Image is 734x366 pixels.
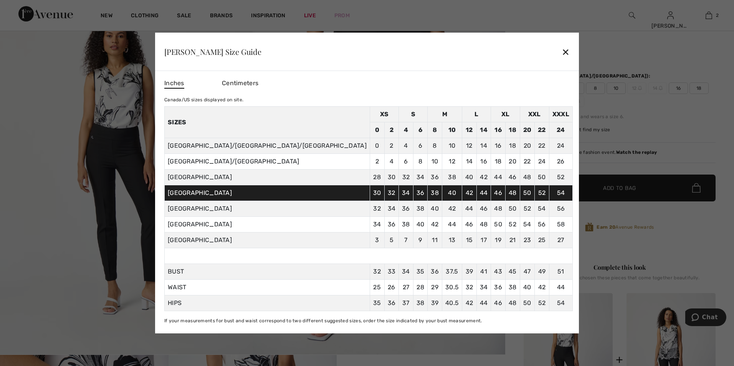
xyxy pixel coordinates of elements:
[399,138,413,154] td: 4
[549,122,572,138] td: 24
[462,154,477,170] td: 14
[523,299,531,307] span: 50
[462,201,477,217] td: 44
[549,185,572,201] td: 54
[164,107,370,138] th: Sizes
[417,268,425,275] span: 35
[520,122,535,138] td: 20
[164,96,573,103] div: Canada/US sizes displayed on site.
[413,122,428,138] td: 6
[505,185,520,201] td: 48
[413,217,428,232] td: 40
[413,201,428,217] td: 38
[384,232,399,248] td: 5
[535,170,549,185] td: 50
[413,154,428,170] td: 8
[399,154,413,170] td: 6
[446,268,458,275] span: 37.5
[399,107,428,122] td: S
[535,201,549,217] td: 54
[164,201,370,217] td: [GEOGRAPHIC_DATA]
[520,107,549,122] td: XXL
[491,107,520,122] td: XL
[462,185,477,201] td: 42
[520,201,535,217] td: 52
[535,185,549,201] td: 52
[535,154,549,170] td: 24
[164,48,261,56] div: [PERSON_NAME] Size Guide
[466,299,473,307] span: 42
[222,79,258,87] span: Centimeters
[442,201,462,217] td: 42
[535,122,549,138] td: 22
[538,299,546,307] span: 52
[549,154,572,170] td: 26
[164,264,370,280] td: BUST
[442,138,462,154] td: 10
[549,138,572,154] td: 24
[403,284,410,291] span: 27
[164,170,370,185] td: [GEOGRAPHIC_DATA]
[505,217,520,232] td: 52
[476,154,491,170] td: 16
[491,217,506,232] td: 50
[164,154,370,170] td: [GEOGRAPHIC_DATA]/[GEOGRAPHIC_DATA]
[413,170,428,185] td: 34
[462,170,477,185] td: 40
[462,107,491,122] td: L
[384,154,399,170] td: 4
[494,299,502,307] span: 46
[384,170,399,185] td: 30
[164,295,370,311] td: HIPS
[480,268,487,275] span: 41
[164,280,370,295] td: WAIST
[370,154,384,170] td: 2
[428,122,442,138] td: 8
[164,232,370,248] td: [GEOGRAPHIC_DATA]
[535,138,549,154] td: 22
[476,122,491,138] td: 14
[17,5,33,12] span: Chat
[505,170,520,185] td: 46
[480,284,488,291] span: 34
[431,268,439,275] span: 36
[491,201,506,217] td: 48
[462,122,477,138] td: 12
[462,232,477,248] td: 15
[538,284,546,291] span: 42
[505,154,520,170] td: 20
[428,154,442,170] td: 10
[535,217,549,232] td: 56
[402,268,410,275] span: 34
[549,170,572,185] td: 52
[476,138,491,154] td: 14
[370,138,384,154] td: 0
[370,170,384,185] td: 28
[520,170,535,185] td: 48
[491,138,506,154] td: 16
[399,122,413,138] td: 4
[509,299,517,307] span: 48
[491,232,506,248] td: 19
[428,138,442,154] td: 8
[524,268,531,275] span: 47
[476,170,491,185] td: 42
[549,217,572,232] td: 58
[370,185,384,201] td: 30
[523,284,531,291] span: 40
[164,185,370,201] td: [GEOGRAPHIC_DATA]
[557,268,564,275] span: 51
[417,284,424,291] span: 28
[388,284,395,291] span: 26
[428,185,442,201] td: 38
[442,170,462,185] td: 38
[164,317,573,324] div: If your measurements for bust and waist correspond to two different suggested sizes, order the si...
[399,201,413,217] td: 36
[476,232,491,248] td: 17
[402,299,410,307] span: 37
[399,170,413,185] td: 32
[549,232,572,248] td: 27
[466,284,473,291] span: 32
[164,217,370,232] td: [GEOGRAPHIC_DATA]
[164,138,370,154] td: [GEOGRAPHIC_DATA]/[GEOGRAPHIC_DATA]/[GEOGRAPHIC_DATA]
